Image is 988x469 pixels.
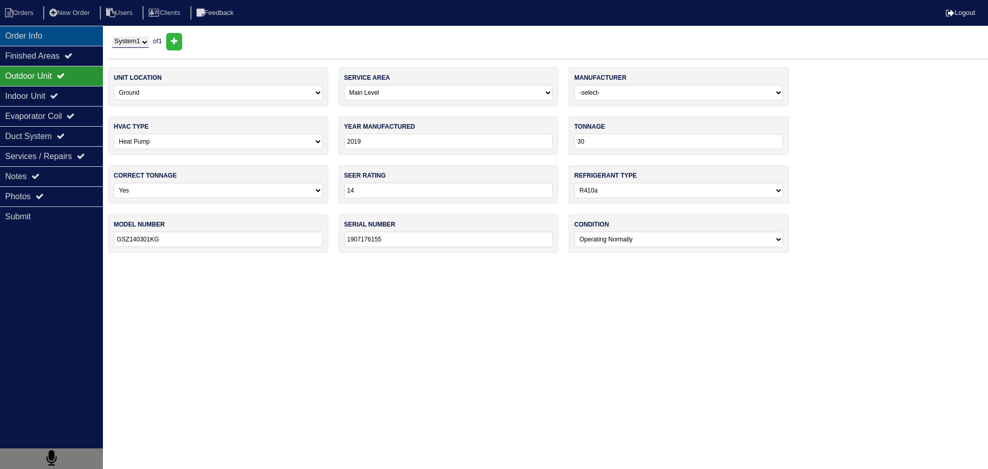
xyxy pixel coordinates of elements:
div: of 1 [108,33,988,50]
li: Clients [143,6,188,20]
a: Clients [143,9,188,16]
label: service area [344,73,390,82]
label: serial number [344,220,396,229]
label: tonnage [574,122,605,131]
label: seer rating [344,171,386,180]
li: Feedback [190,6,242,20]
label: correct tonnage [114,171,177,180]
label: year manufactured [344,122,415,131]
a: Users [100,9,141,16]
a: New Order [43,9,98,16]
label: condition [574,220,609,229]
label: model number [114,220,165,229]
label: unit location [114,73,162,82]
label: hvac type [114,122,149,131]
li: Users [100,6,141,20]
label: manufacturer [574,73,626,82]
li: New Order [43,6,98,20]
label: refrigerant type [574,171,637,180]
a: Logout [946,9,975,16]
